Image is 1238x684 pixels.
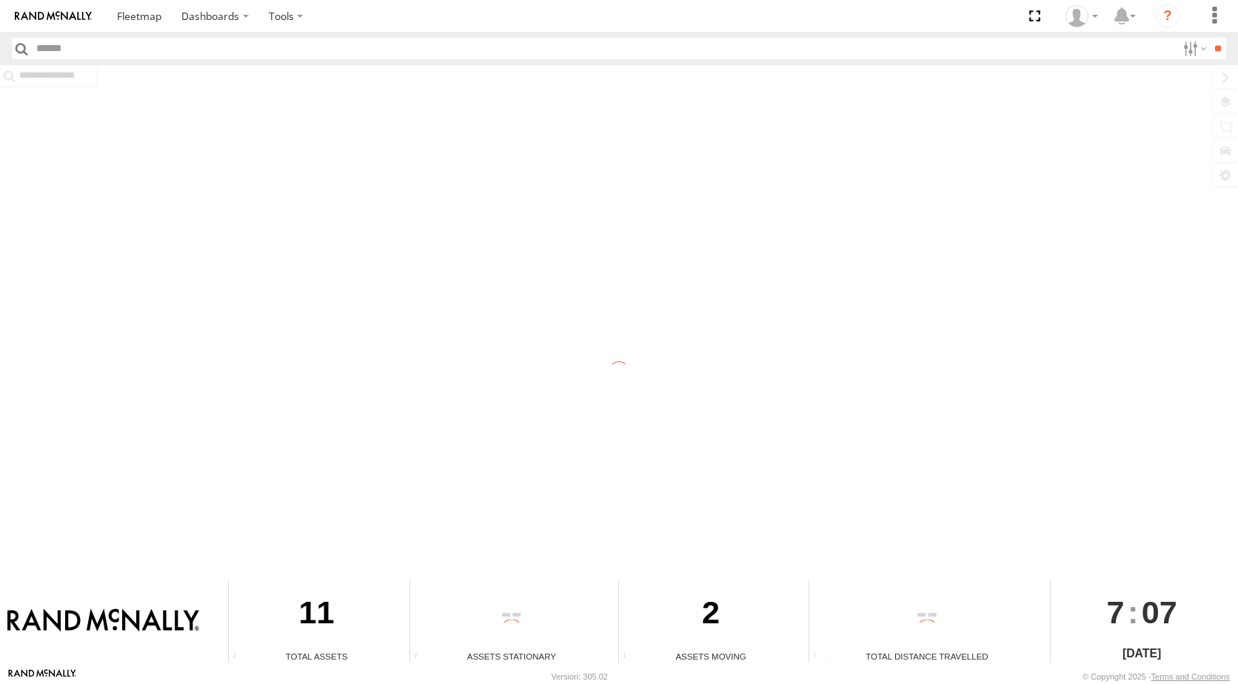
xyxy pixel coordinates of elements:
div: Total Distance Travelled [809,650,1045,663]
div: : [1051,580,1232,644]
div: Assets Moving [619,650,803,663]
div: Total Assets [229,650,404,663]
label: Search Filter Options [1177,38,1209,59]
span: 7 [1107,580,1125,644]
div: Valeo Dash [1060,5,1103,27]
div: Assets Stationary [410,650,613,663]
img: Rand McNally [7,608,199,634]
i: ? [1156,4,1180,28]
span: 07 [1142,580,1177,644]
div: Total number of assets current in transit. [619,651,641,663]
div: © Copyright 2025 - [1083,672,1230,681]
div: Total number of assets current stationary. [410,651,432,663]
div: [DATE] [1051,645,1232,663]
div: Total number of Enabled Assets [229,651,251,663]
a: Terms and Conditions [1151,672,1230,681]
img: rand-logo.svg [15,11,92,21]
div: 2 [619,580,803,650]
a: Visit our Website [8,669,76,684]
div: 11 [229,580,404,650]
div: Total distance travelled by all assets within specified date range and applied filters [809,651,832,663]
div: Version: 305.02 [552,672,608,681]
